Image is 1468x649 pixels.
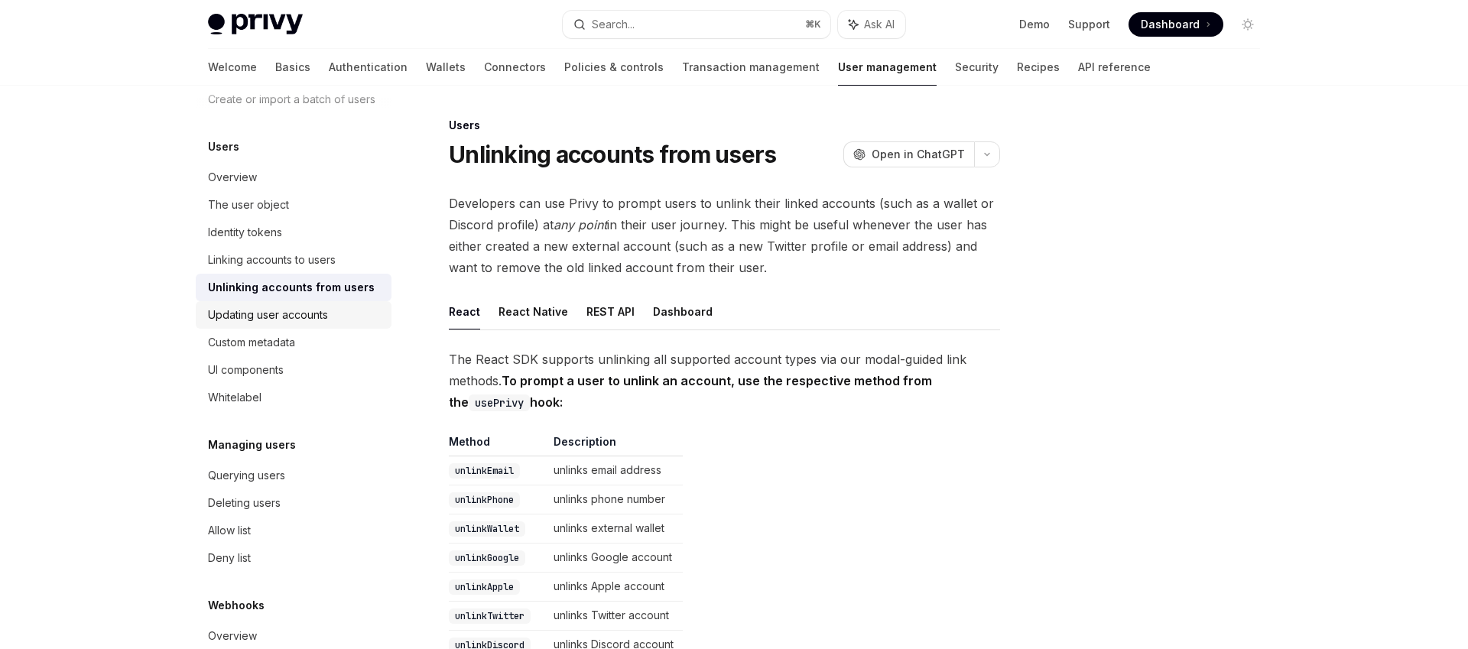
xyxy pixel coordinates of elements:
[196,384,391,411] a: Whitelabel
[208,223,282,242] div: Identity tokens
[196,191,391,219] a: The user object
[864,17,895,32] span: Ask AI
[547,602,683,631] td: unlinks Twitter account
[426,49,466,86] a: Wallets
[196,329,391,356] a: Custom metadata
[208,196,289,214] div: The user object
[329,49,408,86] a: Authentication
[449,141,776,168] h1: Unlinking accounts from users
[653,294,713,329] button: Dashboard
[843,141,974,167] button: Open in ChatGPT
[838,11,905,38] button: Ask AI
[208,388,261,407] div: Whitelabel
[449,118,1000,133] div: Users
[196,462,391,489] a: Querying users
[547,434,683,456] th: Description
[208,333,295,352] div: Custom metadata
[592,15,635,34] div: Search...
[196,301,391,329] a: Updating user accounts
[449,463,520,479] code: unlinkEmail
[208,596,265,615] h5: Webhooks
[1141,17,1200,32] span: Dashboard
[449,608,531,624] code: unlinkTwitter
[586,294,635,329] button: REST API
[208,494,281,512] div: Deleting users
[208,549,251,567] div: Deny list
[208,14,303,35] img: light logo
[196,274,391,301] a: Unlinking accounts from users
[196,356,391,384] a: UI components
[547,573,683,602] td: unlinks Apple account
[196,219,391,246] a: Identity tokens
[208,306,328,324] div: Updating user accounts
[547,544,683,573] td: unlinks Google account
[196,164,391,191] a: Overview
[1236,12,1260,37] button: Toggle dark mode
[547,456,683,485] td: unlinks email address
[208,627,257,645] div: Overview
[196,246,391,274] a: Linking accounts to users
[564,49,664,86] a: Policies & controls
[449,521,525,537] code: unlinkWallet
[838,49,937,86] a: User management
[208,436,296,454] h5: Managing users
[208,521,251,540] div: Allow list
[1019,17,1050,32] a: Demo
[805,18,821,31] span: ⌘ K
[449,373,932,410] strong: To prompt a user to unlink an account, use the respective method from the hook:
[449,193,1000,278] span: Developers can use Privy to prompt users to unlink their linked accounts (such as a wallet or Dis...
[499,294,568,329] button: React Native
[449,550,525,566] code: unlinkGoogle
[547,485,683,514] td: unlinks phone number
[208,138,239,156] h5: Users
[196,517,391,544] a: Allow list
[208,278,375,297] div: Unlinking accounts from users
[682,49,820,86] a: Transaction management
[196,544,391,572] a: Deny list
[208,168,257,187] div: Overview
[449,349,1000,413] span: The React SDK supports unlinking all supported account types via our modal-guided link methods.
[872,147,965,162] span: Open in ChatGPT
[208,251,336,269] div: Linking accounts to users
[547,514,683,544] td: unlinks external wallet
[449,434,547,456] th: Method
[563,11,830,38] button: Search...⌘K
[955,49,999,86] a: Security
[1068,17,1110,32] a: Support
[484,49,546,86] a: Connectors
[1017,49,1060,86] a: Recipes
[449,579,520,595] code: unlinkApple
[1129,12,1223,37] a: Dashboard
[275,49,310,86] a: Basics
[1078,49,1151,86] a: API reference
[208,49,257,86] a: Welcome
[449,492,520,508] code: unlinkPhone
[554,217,607,232] em: any point
[196,489,391,517] a: Deleting users
[208,466,285,485] div: Querying users
[449,294,480,329] button: React
[208,361,284,379] div: UI components
[469,394,530,411] code: usePrivy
